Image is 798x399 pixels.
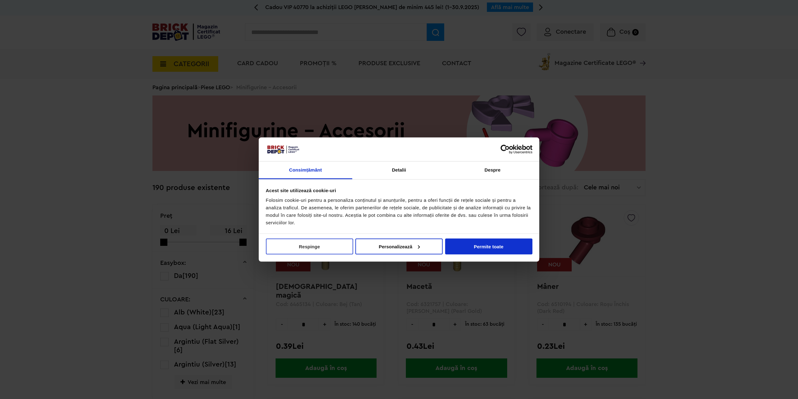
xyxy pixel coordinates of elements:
[266,197,532,226] div: Folosim cookie-uri pentru a personaliza conținutul și anunțurile, pentru a oferi funcții de rețel...
[445,238,532,254] button: Permite toate
[259,162,352,179] a: Consimțământ
[266,238,353,254] button: Respinge
[266,144,300,154] img: siglă
[446,162,539,179] a: Despre
[478,144,532,154] a: Usercentrics Cookiebot - opens in a new window
[355,238,443,254] button: Personalizează
[266,187,532,194] div: Acest site utilizează cookie-uri
[352,162,446,179] a: Detalii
